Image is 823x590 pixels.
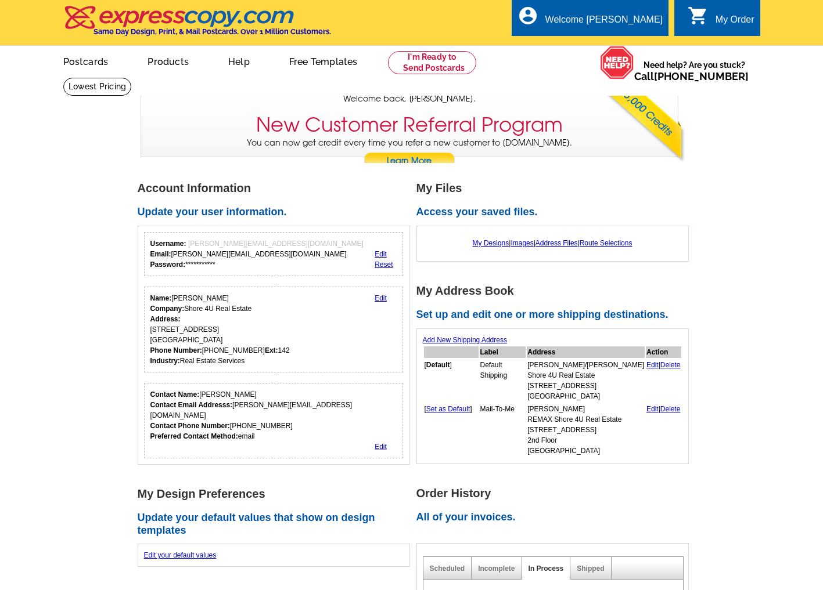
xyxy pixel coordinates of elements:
[210,47,268,74] a: Help
[646,346,681,358] th: Action
[545,15,663,31] div: Welcome [PERSON_NAME]
[129,47,207,74] a: Products
[416,487,695,499] h1: Order History
[150,422,230,430] strong: Contact Phone Number:
[646,405,659,413] a: Edit
[480,346,526,358] th: Label
[527,346,645,358] th: Address
[138,512,416,537] h2: Update your default values that show on design templates
[138,206,416,219] h2: Update your user information.
[416,309,695,321] h2: Set up and edit one or more shipping destinations.
[716,15,754,31] div: My Order
[141,137,678,170] p: You can now get credit every time you refer a new customer to [DOMAIN_NAME].
[144,287,404,372] div: Your personal details.
[150,357,180,365] strong: Industry:
[529,564,564,573] a: In Process
[150,389,397,441] div: [PERSON_NAME] [PERSON_NAME][EMAIL_ADDRESS][DOMAIN_NAME] [PHONE_NUMBER] email
[150,315,181,323] strong: Address:
[527,359,645,402] td: [PERSON_NAME]/[PERSON_NAME] Shore 4U Real Estate [STREET_ADDRESS] [GEOGRAPHIC_DATA]
[416,285,695,297] h1: My Address Book
[150,240,186,248] strong: Username:
[45,47,127,74] a: Postcards
[426,405,470,413] a: Set as Default
[375,260,393,269] a: Reset
[423,336,507,344] a: Add New Shipping Address
[150,305,185,313] strong: Company:
[688,5,709,26] i: shopping_cart
[634,59,754,82] span: Need help? Are you stuck?
[646,359,681,402] td: |
[150,294,172,302] strong: Name:
[423,232,682,254] div: | | |
[416,206,695,219] h2: Access your saved files.
[660,405,681,413] a: Delete
[688,13,754,27] a: shopping_cart My Order
[646,361,659,369] a: Edit
[150,260,186,269] strong: Password:
[430,564,465,573] a: Scheduled
[271,47,376,74] a: Free Templates
[424,403,479,457] td: [ ]
[517,5,538,26] i: account_circle
[94,27,331,36] h4: Same Day Design, Print, & Mail Postcards. Over 1 Million Customers.
[138,488,416,500] h1: My Design Preferences
[424,359,479,402] td: [ ]
[416,182,695,194] h1: My Files
[144,383,404,458] div: Who should we contact regarding order issues?
[646,403,681,457] td: |
[63,14,331,36] a: Same Day Design, Print, & Mail Postcards. Over 1 Million Customers.
[654,70,749,82] a: [PHONE_NUMBER]
[416,511,695,524] h2: All of your invoices.
[634,70,749,82] span: Call
[150,250,171,258] strong: Email:
[144,551,217,559] a: Edit your default values
[343,93,476,105] span: Welcome back, [PERSON_NAME].
[364,153,455,170] a: Learn More
[375,294,387,302] a: Edit
[527,403,645,457] td: [PERSON_NAME] REMAX Shore 4U Real Estate [STREET_ADDRESS] 2nd Floor [GEOGRAPHIC_DATA]
[426,361,450,369] b: Default
[480,403,526,457] td: Mail-To-Me
[660,361,681,369] a: Delete
[265,346,278,354] strong: Ext:
[150,401,233,409] strong: Contact Email Addresss:
[150,432,238,440] strong: Preferred Contact Method:
[580,239,632,247] a: Route Selections
[536,239,578,247] a: Address Files
[577,564,604,573] a: Shipped
[256,113,563,137] h3: New Customer Referral Program
[188,240,364,248] span: [PERSON_NAME][EMAIL_ADDRESS][DOMAIN_NAME]
[144,232,404,276] div: Your login information.
[138,182,416,194] h1: Account Information
[375,250,387,258] a: Edit
[150,293,290,366] div: [PERSON_NAME] Shore 4U Real Estate [STREET_ADDRESS] [GEOGRAPHIC_DATA] [PHONE_NUMBER] 142 Real Est...
[150,346,202,354] strong: Phone Number:
[375,443,387,451] a: Edit
[473,239,509,247] a: My Designs
[150,390,200,399] strong: Contact Name:
[511,239,533,247] a: Images
[600,46,634,79] img: help
[480,359,526,402] td: Default Shipping
[478,564,515,573] a: Incomplete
